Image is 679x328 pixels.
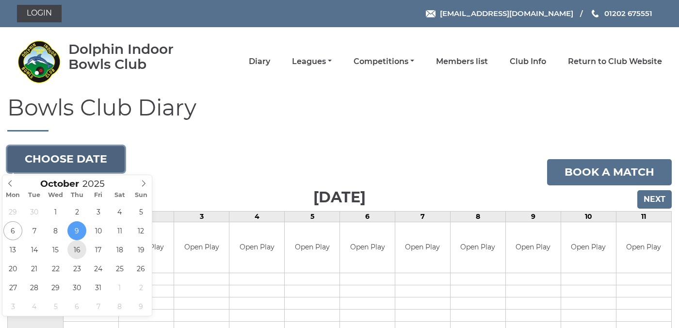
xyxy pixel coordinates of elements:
td: 10 [561,211,616,222]
span: October 26, 2025 [131,259,150,278]
span: September 29, 2025 [3,202,22,221]
span: October 3, 2025 [89,202,108,221]
span: November 1, 2025 [110,278,129,297]
span: October 30, 2025 [67,278,86,297]
a: Club Info [510,56,546,67]
span: October 7, 2025 [25,221,44,240]
a: Members list [436,56,488,67]
span: October 15, 2025 [46,240,65,259]
span: October 25, 2025 [110,259,129,278]
a: Book a match [547,159,672,185]
span: October 28, 2025 [25,278,44,297]
span: October 10, 2025 [89,221,108,240]
span: November 3, 2025 [3,297,22,316]
span: October 29, 2025 [46,278,65,297]
span: October 6, 2025 [3,221,22,240]
span: November 7, 2025 [89,297,108,316]
td: Open Play [451,222,505,273]
td: 11 [616,211,671,222]
td: 8 [450,211,505,222]
span: November 8, 2025 [110,297,129,316]
span: October 12, 2025 [131,221,150,240]
td: 9 [505,211,561,222]
span: October 9, 2025 [67,221,86,240]
input: Scroll to increment [79,178,117,189]
span: October 18, 2025 [110,240,129,259]
td: 4 [229,211,285,222]
a: Leagues [292,56,332,67]
td: Open Play [285,222,339,273]
span: September 30, 2025 [25,202,44,221]
td: Open Play [561,222,616,273]
td: Open Play [395,222,450,273]
td: 5 [285,211,340,222]
span: Sun [130,192,152,198]
td: Open Play [616,222,671,273]
span: November 5, 2025 [46,297,65,316]
td: Open Play [340,222,395,273]
span: October 2, 2025 [67,202,86,221]
span: November 2, 2025 [131,278,150,297]
span: October 27, 2025 [3,278,22,297]
td: Open Play [174,222,229,273]
span: October 24, 2025 [89,259,108,278]
span: [EMAIL_ADDRESS][DOMAIN_NAME] [440,9,573,18]
span: October 19, 2025 [131,240,150,259]
span: Tue [24,192,45,198]
span: November 6, 2025 [67,297,86,316]
a: Login [17,5,62,22]
img: Dolphin Indoor Bowls Club [17,40,61,83]
span: Thu [66,192,88,198]
span: November 9, 2025 [131,297,150,316]
span: October 4, 2025 [110,202,129,221]
td: 7 [395,211,451,222]
span: October 8, 2025 [46,221,65,240]
span: October 20, 2025 [3,259,22,278]
a: Diary [249,56,270,67]
span: October 5, 2025 [131,202,150,221]
span: Sat [109,192,130,198]
a: Email [EMAIL_ADDRESS][DOMAIN_NAME] [426,8,573,19]
span: October 31, 2025 [89,278,108,297]
div: Dolphin Indoor Bowls Club [68,42,202,72]
span: Mon [2,192,24,198]
span: 01202 675551 [604,9,652,18]
span: November 4, 2025 [25,297,44,316]
span: October 1, 2025 [46,202,65,221]
td: Open Play [506,222,561,273]
a: Phone us 01202 675551 [590,8,652,19]
h1: Bowls Club Diary [7,96,672,131]
td: 6 [340,211,395,222]
span: October 21, 2025 [25,259,44,278]
span: October 11, 2025 [110,221,129,240]
input: Next [637,190,672,209]
span: October 22, 2025 [46,259,65,278]
span: October 16, 2025 [67,240,86,259]
span: Scroll to increment [40,180,79,189]
a: Competitions [354,56,414,67]
img: Phone us [592,10,598,17]
img: Email [426,10,436,17]
span: October 23, 2025 [67,259,86,278]
td: Open Play [229,222,284,273]
span: October 13, 2025 [3,240,22,259]
span: October 17, 2025 [89,240,108,259]
span: Wed [45,192,66,198]
a: Return to Club Website [568,56,662,67]
span: Fri [88,192,109,198]
td: 3 [174,211,229,222]
button: Choose date [7,146,125,172]
span: October 14, 2025 [25,240,44,259]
